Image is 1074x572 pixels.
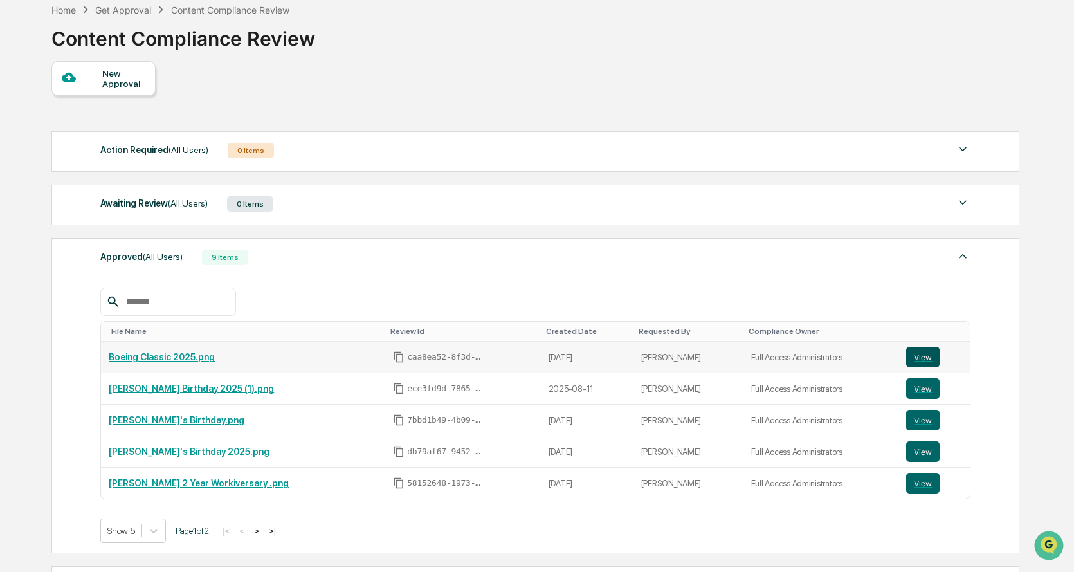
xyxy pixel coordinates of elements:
div: Awaiting Review [100,195,208,212]
button: >| [265,526,280,537]
div: 9 Items [202,250,248,265]
iframe: Open customer support [1033,530,1068,564]
div: Toggle SortBy [546,327,628,336]
td: [PERSON_NAME] [633,373,743,405]
div: 🗄️ [93,163,104,174]
a: [PERSON_NAME] Birthday 2025 (1).png [109,383,274,394]
button: |< [219,526,233,537]
div: 🖐️ [13,163,23,174]
a: View [906,378,962,399]
td: [PERSON_NAME] [633,342,743,373]
div: We're available if you need us! [44,111,163,122]
div: Toggle SortBy [390,327,535,336]
button: > [250,526,263,537]
span: Data Lookup [26,187,81,199]
div: Action Required [100,142,208,158]
img: caret [955,142,970,157]
span: 58152648-1973-4541-984b-9041ec2fcf73 [407,478,484,488]
span: Attestations [106,162,159,175]
div: 0 Items [227,196,273,212]
td: [PERSON_NAME] [633,436,743,468]
span: Preclearance [26,162,83,175]
td: [PERSON_NAME] [633,405,743,436]
a: View [906,473,962,494]
td: [DATE] [541,468,633,499]
span: Pylon [128,218,156,228]
span: ece3fd9d-7865-4b30-81a2-12ea4e339417 [407,383,484,394]
div: Toggle SortBy [111,327,380,336]
button: View [906,378,940,399]
a: 🔎Data Lookup [8,181,86,205]
a: View [906,441,962,462]
span: db79af67-9452-4e76-b465-70ec6d332848 [407,447,484,457]
a: [PERSON_NAME]'s Birthday.png [109,415,244,425]
span: Copy Id [393,414,405,426]
td: Full Access Administrators [743,468,899,499]
img: caret [955,248,970,264]
span: Copy Id [393,446,405,457]
a: View [906,410,962,430]
div: Content Compliance Review [51,17,315,50]
span: Copy Id [393,351,405,363]
span: caa8ea52-8f3d-45de-b25b-6a47aca701ad [407,352,484,362]
div: Start new chat [44,98,211,111]
td: 2025-08-11 [541,373,633,405]
a: [PERSON_NAME]'s Birthday 2025.png [109,447,269,457]
a: [PERSON_NAME] 2 Year Workiversary .png [109,478,289,488]
td: Full Access Administrators [743,373,899,405]
span: Copy Id [393,383,405,394]
button: Start new chat [219,102,234,118]
td: [DATE] [541,405,633,436]
div: 0 Items [228,143,274,158]
td: Full Access Administrators [743,436,899,468]
p: How can we help? [13,27,234,48]
a: Boeing Classic 2025.png [109,352,215,362]
td: Full Access Administrators [743,405,899,436]
div: Approved [100,248,183,265]
div: Toggle SortBy [639,327,738,336]
td: [DATE] [541,436,633,468]
div: Get Approval [95,5,151,15]
td: Full Access Administrators [743,342,899,373]
a: View [906,347,962,367]
a: 🗄️Attestations [88,157,165,180]
span: 7bbd1b49-4b09-4eb5-a857-161f0bab7629 [407,415,484,425]
div: Toggle SortBy [749,327,894,336]
a: 🖐️Preclearance [8,157,88,180]
div: Content Compliance Review [171,5,289,15]
span: (All Users) [168,198,208,208]
input: Clear [33,59,212,72]
a: Powered byPylon [91,217,156,228]
div: Toggle SortBy [909,327,965,336]
span: (All Users) [143,252,183,262]
span: (All Users) [168,145,208,155]
img: caret [955,195,970,210]
button: View [906,410,940,430]
div: Home [51,5,76,15]
div: 🔎 [13,188,23,198]
button: < [235,526,248,537]
td: [DATE] [541,342,633,373]
td: [PERSON_NAME] [633,468,743,499]
span: Page 1 of 2 [176,526,209,536]
div: New Approval [102,68,145,89]
img: 1746055101610-c473b297-6a78-478c-a979-82029cc54cd1 [13,98,36,122]
button: View [906,441,940,462]
button: View [906,473,940,494]
span: Copy Id [393,477,405,489]
button: View [906,347,940,367]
